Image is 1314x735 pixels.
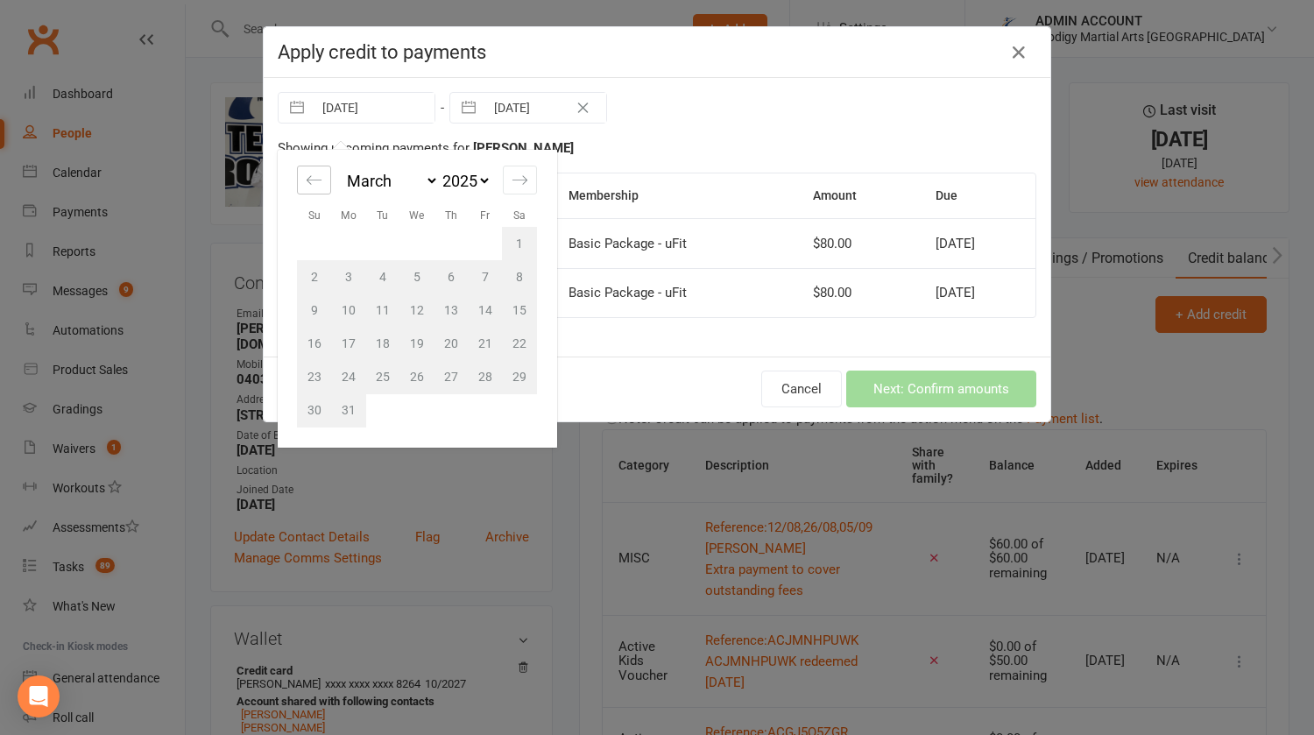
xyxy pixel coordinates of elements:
[377,209,388,222] small: Tu
[332,293,366,327] td: Not available. Monday, March 10, 2025
[434,293,469,327] td: Not available. Thursday, March 13, 2025
[278,41,1036,63] h4: Apply credit to payments
[278,138,1036,159] div: Showing upcoming payments for
[366,260,400,293] td: Not available. Tuesday, March 4, 2025
[332,393,366,427] td: Not available. Monday, March 31, 2025
[813,237,904,251] div: $80.00
[473,140,574,156] strong: [PERSON_NAME]
[445,209,457,222] small: Th
[503,166,537,194] div: Move forward to switch to the next month.
[400,360,434,393] td: Not available. Wednesday, March 26, 2025
[920,218,1035,268] td: [DATE]
[332,260,366,293] td: Not available. Monday, March 3, 2025
[400,260,434,293] td: Not available. Wednesday, March 5, 2025
[366,360,400,393] td: Not available. Tuesday, March 25, 2025
[297,166,331,194] div: Move backward to switch to the previous month.
[409,209,424,222] small: We
[503,327,537,360] td: Not available. Saturday, March 22, 2025
[503,260,537,293] td: Not available. Saturday, March 8, 2025
[503,293,537,327] td: Not available. Saturday, March 15, 2025
[332,327,366,360] td: Not available. Monday, March 17, 2025
[400,293,434,327] td: Not available. Wednesday, March 12, 2025
[18,675,60,717] div: Open Intercom Messenger
[434,327,469,360] td: Not available. Thursday, March 20, 2025
[761,371,842,407] button: Cancel
[366,327,400,360] td: Not available. Tuesday, March 18, 2025
[797,173,920,218] th: Amount
[298,260,332,293] td: Not available. Sunday, March 2, 2025
[298,327,332,360] td: Not available. Sunday, March 16, 2025
[341,209,357,222] small: Mo
[553,173,797,218] th: Membership
[1005,39,1033,67] a: Close
[503,360,537,393] td: Not available. Saturday, March 29, 2025
[278,150,556,448] div: Calendar
[298,393,332,427] td: Not available. Sunday, March 30, 2025
[308,209,321,222] small: Su
[553,268,797,318] td: Basic Package - uFit
[480,209,490,222] small: Fr
[469,260,503,293] td: Not available. Friday, March 7, 2025
[920,268,1035,318] td: [DATE]
[553,218,797,268] td: Basic Package - uFit
[298,293,332,327] td: Not available. Sunday, March 9, 2025
[400,327,434,360] td: Not available. Wednesday, March 19, 2025
[434,360,469,393] td: Not available. Thursday, March 27, 2025
[332,360,366,393] td: Not available. Monday, March 24, 2025
[469,293,503,327] td: Not available. Friday, March 14, 2025
[568,97,598,118] button: Clear Date
[503,227,537,260] td: Not available. Saturday, March 1, 2025
[469,327,503,360] td: Not available. Friday, March 21, 2025
[920,173,1035,218] th: Due
[366,293,400,327] td: Not available. Tuesday, March 11, 2025
[298,360,332,393] td: Not available. Sunday, March 23, 2025
[813,286,904,300] div: $80.00
[434,260,469,293] td: Not available. Thursday, March 6, 2025
[469,360,503,393] td: Not available. Friday, March 28, 2025
[513,209,526,222] small: Sa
